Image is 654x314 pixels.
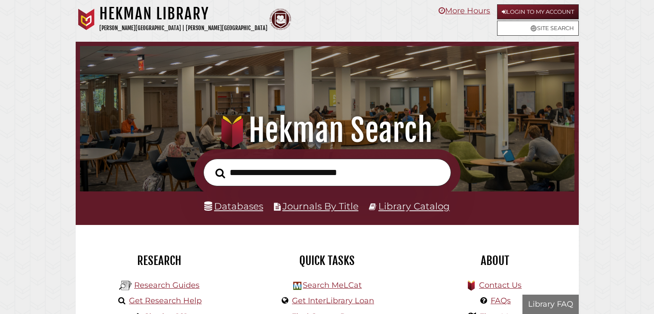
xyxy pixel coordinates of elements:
img: Hekman Library Logo [293,282,301,290]
a: Search MeLCat [303,280,362,290]
h1: Hekman Search [89,111,564,149]
a: Contact Us [479,280,522,290]
a: Library Catalog [378,200,450,212]
p: [PERSON_NAME][GEOGRAPHIC_DATA] | [PERSON_NAME][GEOGRAPHIC_DATA] [99,23,267,33]
img: Calvin Theological Seminary [270,9,291,30]
h2: About [418,253,572,268]
a: FAQs [491,296,511,305]
h1: Hekman Library [99,4,267,23]
a: Site Search [497,21,579,36]
a: Get Research Help [129,296,202,305]
img: Calvin University [76,9,97,30]
a: Login to My Account [497,4,579,19]
h2: Research [82,253,237,268]
button: Search [211,166,230,181]
a: More Hours [439,6,490,15]
i: Search [215,168,225,178]
a: Research Guides [134,280,200,290]
a: Get InterLibrary Loan [292,296,374,305]
a: Journals By Title [282,200,359,212]
a: Databases [204,200,263,212]
img: Hekman Library Logo [119,279,132,292]
h2: Quick Tasks [250,253,405,268]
